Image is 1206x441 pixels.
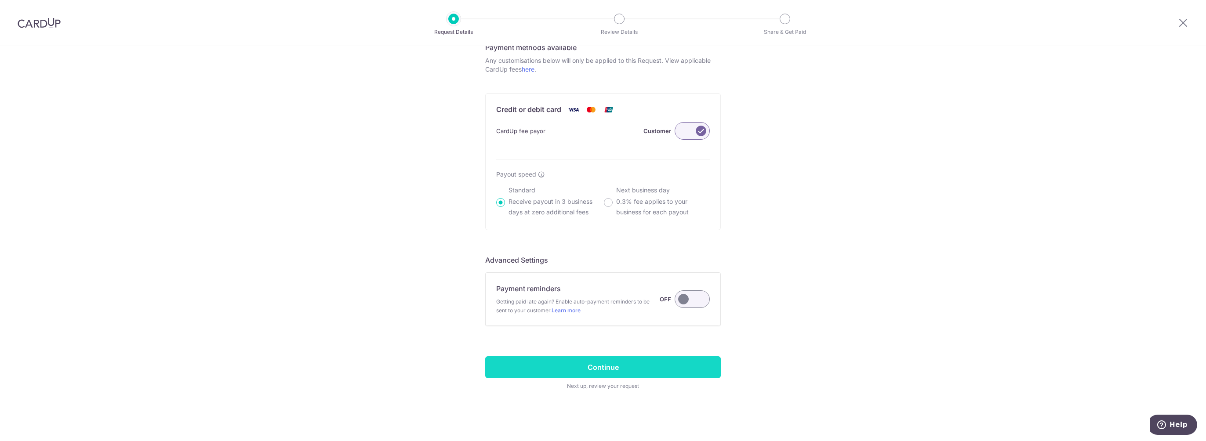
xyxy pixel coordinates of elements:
[522,65,534,73] a: here
[565,104,582,115] img: Visa
[552,307,581,314] a: Learn more
[509,196,602,217] p: Receive payout in 3 business days at zero additional fees
[582,104,600,115] img: Mastercard
[496,170,710,179] div: Payout speed
[616,196,710,217] p: 0.3% fee applies to your business for each payout
[485,356,721,378] input: Continue
[18,18,61,28] img: CardUp
[485,56,721,74] p: Any customisations below will only be applied to this Request. View applicable CardUp fees .
[752,28,817,36] p: Share & Get Paid
[485,256,548,264] span: translation missing: en.company.payment_requests.form.header.labels.advanced_settings
[587,28,652,36] p: Review Details
[421,28,486,36] p: Request Details
[485,382,721,390] span: Next up, review your request
[496,283,561,294] p: Payment reminders
[485,42,721,53] h5: Payment methods available
[616,186,710,195] p: Next business day
[496,297,660,315] span: Getting paid late again? Enable auto-payment reminders to be sent to your customer.
[1150,415,1197,437] iframe: Opens a widget where you can find more information
[496,104,561,115] p: Credit or debit card
[660,294,671,304] label: OFF
[509,186,602,195] p: Standard
[643,126,671,136] label: Customer
[496,126,545,136] span: CardUp fee payor
[496,283,710,315] div: Payment reminders Getting paid late again? Enable auto-payment reminders to be sent to your custo...
[600,104,618,115] img: Union Pay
